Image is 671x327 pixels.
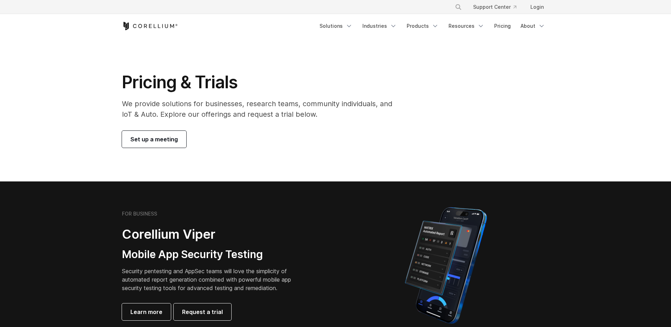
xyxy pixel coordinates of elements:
h2: Corellium Viper [122,226,302,242]
p: Security pentesting and AppSec teams will love the simplicity of automated report generation comb... [122,267,302,292]
span: Set up a meeting [130,135,178,143]
h3: Mobile App Security Testing [122,248,302,261]
a: Products [402,20,443,32]
h6: FOR BUSINESS [122,211,157,217]
span: Learn more [130,308,162,316]
a: Industries [358,20,401,32]
a: Login [525,1,549,13]
a: Resources [444,20,489,32]
div: Navigation Menu [315,20,549,32]
img: Corellium MATRIX automated report on iPhone showing app vulnerability test results across securit... [393,204,499,327]
a: Corellium Home [122,22,178,30]
h1: Pricing & Trials [122,72,402,93]
span: Request a trial [182,308,223,316]
a: Request a trial [174,303,231,320]
div: Navigation Menu [446,1,549,13]
a: About [516,20,549,32]
button: Search [452,1,465,13]
p: We provide solutions for businesses, research teams, community individuals, and IoT & Auto. Explo... [122,98,402,120]
a: Solutions [315,20,357,32]
a: Pricing [490,20,515,32]
a: Support Center [467,1,522,13]
a: Set up a meeting [122,131,186,148]
a: Learn more [122,303,171,320]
